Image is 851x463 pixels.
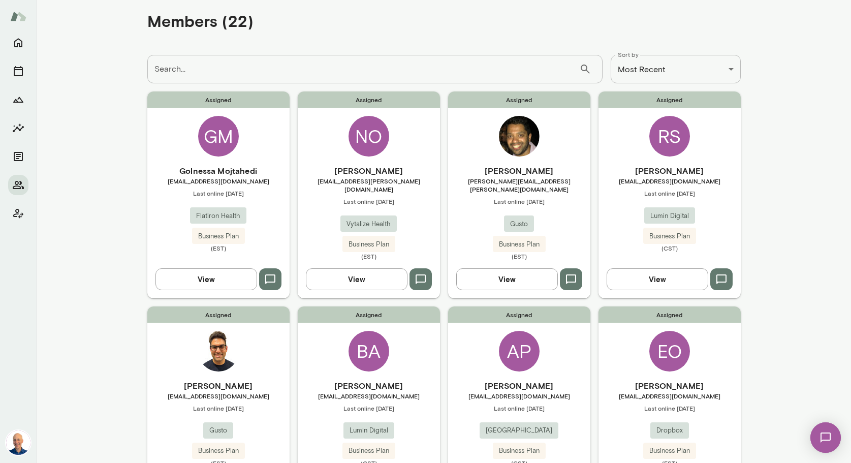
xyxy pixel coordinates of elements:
span: [GEOGRAPHIC_DATA] [480,425,558,436]
h6: [PERSON_NAME] [448,380,590,392]
span: (CST) [598,244,741,252]
span: [EMAIL_ADDRESS][DOMAIN_NAME] [598,392,741,400]
div: NO [349,116,389,157]
h6: [PERSON_NAME] [448,165,590,177]
button: Members [8,175,28,195]
button: Growth Plan [8,89,28,110]
img: Mento [10,7,26,26]
span: [EMAIL_ADDRESS][DOMAIN_NAME] [298,392,440,400]
span: Last online [DATE] [147,189,290,197]
span: Business Plan [643,231,696,241]
button: Home [8,33,28,53]
span: [EMAIL_ADDRESS][DOMAIN_NAME] [598,177,741,185]
img: Mark Lazen [6,430,30,455]
span: Business Plan [493,446,546,456]
span: Last online [DATE] [448,404,590,412]
button: View [456,268,558,290]
h6: [PERSON_NAME] [298,380,440,392]
div: Most Recent [611,55,741,83]
span: Last online [DATE] [147,404,290,412]
span: Flatiron Health [190,211,246,221]
span: Assigned [298,91,440,108]
span: [EMAIL_ADDRESS][DOMAIN_NAME] [448,392,590,400]
span: Lumin Digital [343,425,394,436]
span: Last online [DATE] [298,197,440,205]
span: (EST) [448,252,590,260]
label: Sort by [618,50,639,59]
h4: Members (22) [147,11,254,30]
span: [EMAIL_ADDRESS][DOMAIN_NAME] [147,177,290,185]
span: Assigned [147,91,290,108]
span: Last online [DATE] [598,189,741,197]
div: AP [499,331,540,372]
span: (EST) [298,252,440,260]
span: Business Plan [342,446,395,456]
span: Assigned [598,306,741,323]
h6: [PERSON_NAME] [598,165,741,177]
span: Lumin Digital [644,211,695,221]
span: Assigned [448,306,590,323]
div: GM [198,116,239,157]
span: Assigned [598,91,741,108]
img: Keith Barrett [499,116,540,157]
span: Vytalize Health [340,219,397,229]
span: Gusto [504,219,534,229]
span: [EMAIL_ADDRESS][DOMAIN_NAME] [147,392,290,400]
button: Sessions [8,61,28,81]
h6: [PERSON_NAME] [598,380,741,392]
span: Business Plan [192,231,245,241]
span: [EMAIL_ADDRESS][PERSON_NAME][DOMAIN_NAME] [298,177,440,193]
h6: Golnessa Mojtahedi [147,165,290,177]
button: View [155,268,257,290]
button: Documents [8,146,28,167]
div: BA [349,331,389,372]
span: Last online [DATE] [448,197,590,205]
span: Business Plan [192,446,245,456]
span: Assigned [298,306,440,323]
div: EO [649,331,690,372]
span: Business Plan [493,239,546,250]
h6: [PERSON_NAME] [147,380,290,392]
button: Insights [8,118,28,138]
button: View [306,268,407,290]
button: View [607,268,708,290]
span: Business Plan [643,446,696,456]
span: Dropbox [650,425,689,436]
div: RS [649,116,690,157]
span: Assigned [147,306,290,323]
span: Last online [DATE] [298,404,440,412]
span: [PERSON_NAME][EMAIL_ADDRESS][PERSON_NAME][DOMAIN_NAME] [448,177,590,193]
h6: [PERSON_NAME] [298,165,440,177]
span: Last online [DATE] [598,404,741,412]
img: Aman Bhatia [198,331,239,372]
button: Client app [8,203,28,224]
span: Assigned [448,91,590,108]
span: Business Plan [342,239,395,250]
span: Gusto [203,425,233,436]
span: (EST) [147,244,290,252]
